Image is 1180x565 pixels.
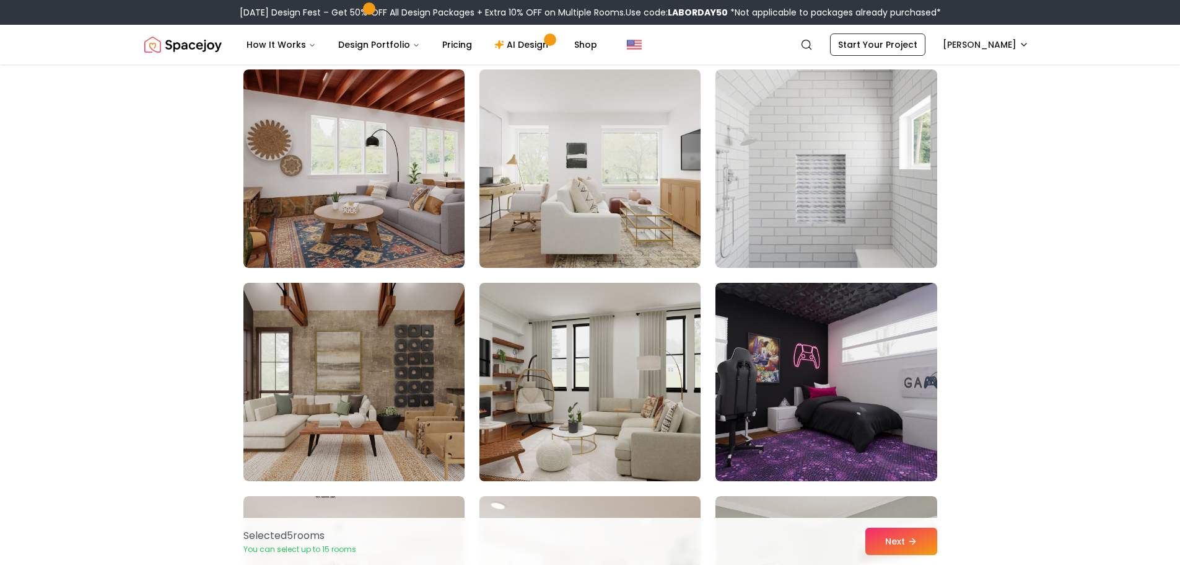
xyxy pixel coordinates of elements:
[668,6,728,19] b: LABORDAY50
[243,545,356,554] p: You can select up to 15 rooms
[237,32,607,57] nav: Main
[830,33,925,56] a: Start Your Project
[474,278,706,486] img: Room room-35
[328,32,430,57] button: Design Portfolio
[626,6,728,19] span: Use code:
[479,69,701,268] img: Room room-32
[715,283,937,481] img: Room room-36
[243,528,356,543] p: Selected 5 room s
[564,32,607,57] a: Shop
[144,32,222,57] img: Spacejoy Logo
[144,25,1036,65] nav: Global
[240,6,941,19] div: [DATE] Design Fest – Get 50% OFF All Design Packages + Extra 10% OFF on Multiple Rooms.
[243,283,465,481] img: Room room-34
[627,37,642,52] img: United States
[715,69,937,268] img: Room room-33
[243,69,465,268] img: Room room-31
[484,32,562,57] a: AI Design
[144,32,222,57] a: Spacejoy
[432,32,482,57] a: Pricing
[728,6,941,19] span: *Not applicable to packages already purchased*
[865,528,937,555] button: Next
[935,33,1036,56] button: [PERSON_NAME]
[237,32,326,57] button: How It Works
